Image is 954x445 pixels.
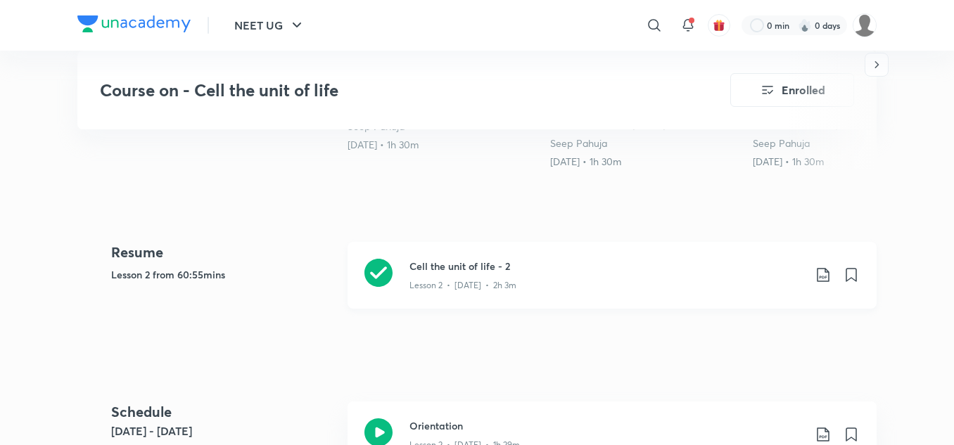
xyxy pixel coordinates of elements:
h3: Cell the unit of life - 2 [409,259,803,273]
a: Seep Pahuja [753,136,810,150]
a: Cell the unit of life - 2Lesson 2 • [DATE] • 2h 3m [348,242,877,325]
a: Company Logo [77,15,191,36]
img: avatar [713,19,725,32]
div: 6th Apr • 1h 30m [348,138,539,152]
div: Seep Pahuja [550,136,742,150]
a: Seep Pahuja [550,136,607,150]
button: NEET UG [226,11,314,39]
h4: Schedule [111,401,336,423]
img: Richa Kumar [853,13,877,37]
h3: Orientation [409,418,803,433]
button: Enrolled [730,73,854,107]
h5: Lesson 2 from 60:55mins [111,267,336,282]
h5: [DATE] - [DATE] [111,423,336,439]
img: streak [798,18,812,32]
p: Lesson 2 • [DATE] • 2h 3m [409,279,516,292]
h3: Course on - Cell the unit of life [100,80,651,101]
button: avatar [708,14,730,37]
div: 23rd May • 1h 30m [550,155,742,169]
img: Company Logo [77,15,191,32]
div: 24th May • 1h 30m [753,155,944,169]
h4: Resume [111,242,336,263]
div: Seep Pahuja [753,136,944,150]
